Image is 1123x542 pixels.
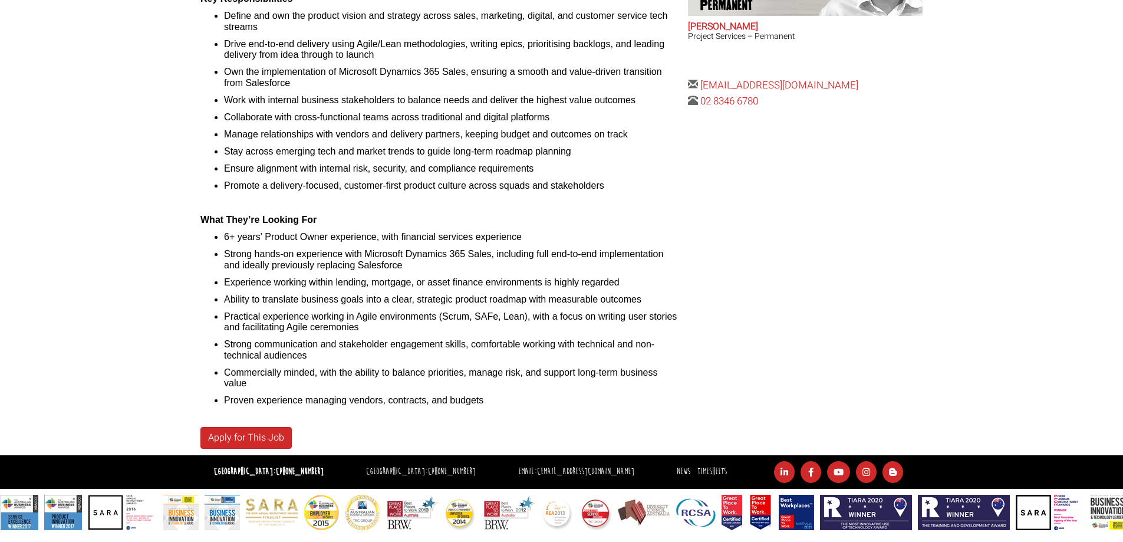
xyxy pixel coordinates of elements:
[428,466,476,477] a: [PHONE_NUMBER]
[224,367,679,389] li: Commercially minded, with the ability to balance priorities, manage risk, and support long-term b...
[224,112,679,123] li: Collaborate with cross-functional teams across traditional and digital platforms
[224,277,679,288] li: Experience working within lending, mortgage, or asset finance environments is highly regarded
[700,94,758,109] a: 02 8346 6780
[697,466,727,477] a: Timesheets
[224,232,679,242] li: 6+ years’ Product Owner experience, with financial services experience
[224,95,679,106] li: Work with internal business stakeholders to balance needs and deliver the highest value outcomes
[700,78,858,93] a: [EMAIL_ADDRESS][DOMAIN_NAME]
[200,427,292,449] a: Apply for This Job
[214,466,324,477] strong: [GEOGRAPHIC_DATA]:
[688,22,923,32] h2: [PERSON_NAME]
[224,395,679,406] li: Proven experience managing vendors, contracts, and budgets
[224,249,679,271] li: Strong hands-on experience with Microsoft Dynamics 365 Sales, including full end-to-end implement...
[537,466,634,477] a: [EMAIL_ADDRESS][DOMAIN_NAME]
[224,311,679,333] li: Practical experience working in Agile environments (Scrum, SAFe, Lean), with a focus on writing u...
[276,466,324,477] a: [PHONE_NUMBER]
[224,11,679,32] li: Define and own the product vision and strategy across sales, marketing, digital, and customer ser...
[224,67,679,88] li: Own the implementation of Microsoft Dynamics 365 Sales, ensuring a smooth and value-driven transi...
[224,180,679,191] li: Promote a delivery-focused, customer-first product culture across squads and stakeholders
[224,146,679,157] li: Stay across emerging tech and market trends to guide long-term roadmap planning
[363,464,479,481] li: [GEOGRAPHIC_DATA]:
[677,466,690,477] a: News
[515,464,637,481] li: Email:
[224,129,679,140] li: Manage relationships with vendors and delivery partners, keeping budget and outcomes on track
[200,215,317,225] b: What They’re Looking For
[688,32,923,41] h3: Project Services – Permanent
[224,39,679,61] li: Drive end-to-end delivery using Agile/Lean methodologies, writing epics, prioritising backlogs, a...
[224,294,679,305] li: Ability to translate business goals into a clear, strategic product roadmap with measurable outcomes
[224,339,679,361] li: Strong communication and stakeholder engagement skills, comfortable working with technical and no...
[224,163,679,174] li: Ensure alignment with internal risk, security, and compliance requirements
